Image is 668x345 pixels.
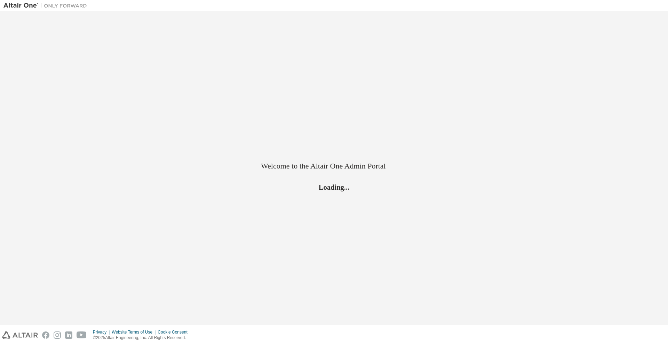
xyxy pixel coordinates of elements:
div: Cookie Consent [158,329,191,335]
p: © 2025 Altair Engineering, Inc. All Rights Reserved. [93,335,192,341]
img: facebook.svg [42,331,49,339]
img: linkedin.svg [65,331,72,339]
div: Website Terms of Use [112,329,158,335]
h2: Welcome to the Altair One Admin Portal [261,161,407,171]
img: altair_logo.svg [2,331,38,339]
h2: Loading... [261,182,407,191]
img: Altair One [3,2,90,9]
img: youtube.svg [77,331,87,339]
div: Privacy [93,329,112,335]
img: instagram.svg [54,331,61,339]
